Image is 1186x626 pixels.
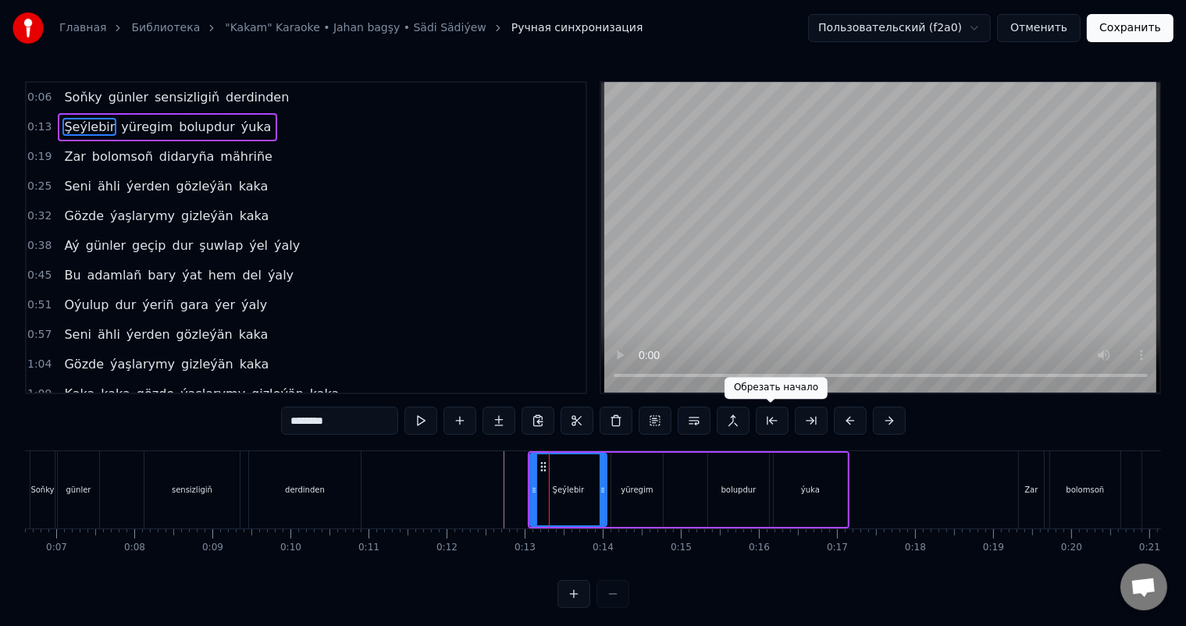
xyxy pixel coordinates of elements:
[225,20,486,36] a: "Kakam" Karaoke • Jahan bagşy • Sädi Sädiýew
[62,118,116,136] span: Şeýlebir
[62,148,87,165] span: Zar
[62,237,80,254] span: Aý
[285,484,325,496] div: derdinden
[141,296,175,314] span: ýeriñ
[177,118,237,136] span: bolupdur
[997,14,1081,42] button: Отменить
[124,542,145,554] div: 0:08
[27,208,52,224] span: 0:32
[27,179,52,194] span: 0:25
[240,266,262,284] span: del
[27,386,52,402] span: 1:09
[62,88,103,106] span: Soňky
[59,20,106,36] a: Главная
[175,325,234,343] span: gözleýän
[1120,564,1167,610] div: Открытый чат
[515,542,536,554] div: 0:13
[671,542,692,554] div: 0:15
[172,484,212,496] div: sensizligiň
[725,377,828,399] div: Обрезать начало
[248,237,269,254] span: ýel
[237,177,270,195] span: kaka
[1061,542,1082,554] div: 0:20
[250,385,305,403] span: gizleýän
[1087,14,1174,42] button: Сохранить
[207,266,238,284] span: hem
[1067,484,1105,496] div: bolomsoñ
[62,355,105,373] span: Gözde
[62,266,82,284] span: Bu
[62,177,93,195] span: Seni
[213,296,237,314] span: ýer
[202,542,223,554] div: 0:09
[593,542,614,554] div: 0:14
[84,237,127,254] span: günler
[1139,542,1160,554] div: 0:21
[621,484,653,496] div: yüregim
[153,88,221,106] span: sensizligiň
[224,88,290,106] span: derdinden
[308,385,341,403] span: kaka
[983,542,1004,554] div: 0:19
[721,484,757,496] div: bolupdur
[198,237,244,254] span: şuwlap
[272,237,301,254] span: ýaly
[1024,484,1038,496] div: Zar
[109,355,176,373] span: ýaşlarymy
[27,119,52,135] span: 0:13
[27,357,52,372] span: 1:04
[827,542,848,554] div: 0:17
[266,266,295,284] span: ýaly
[66,484,91,496] div: günler
[62,296,110,314] span: Oýulup
[749,542,770,554] div: 0:16
[109,207,176,225] span: ýaşlarymy
[27,268,52,283] span: 0:45
[59,20,643,36] nav: breadcrumb
[511,20,643,36] span: Ручная синхронизация
[12,12,44,44] img: youka
[179,385,247,403] span: ýaşlarymy
[219,148,274,165] span: mähriñe
[86,266,144,284] span: adamlañ
[107,88,150,106] span: günler
[62,385,96,403] span: Kaka
[280,542,301,554] div: 0:10
[27,149,52,165] span: 0:19
[237,325,270,343] span: kaka
[125,177,172,195] span: ýerden
[27,90,52,105] span: 0:06
[99,385,132,403] span: kaka
[905,542,926,554] div: 0:18
[30,484,54,496] div: Soňky
[180,355,235,373] span: gizleýän
[158,148,216,165] span: didaryña
[146,266,177,284] span: bary
[180,207,235,225] span: gizleýän
[240,118,272,136] span: ýuka
[131,20,200,36] a: Библиотека
[119,118,174,136] span: yüregim
[179,296,210,314] span: gara
[27,327,52,343] span: 0:57
[46,542,67,554] div: 0:07
[553,484,585,496] div: Şeýlebir
[96,177,122,195] span: ähli
[240,296,269,314] span: ýaly
[358,542,379,554] div: 0:11
[238,207,271,225] span: kaka
[238,355,271,373] span: kaka
[91,148,155,165] span: bolomsoñ
[171,237,195,254] span: dur
[125,325,172,343] span: ýerden
[130,237,167,254] span: geçip
[62,325,93,343] span: Seni
[801,484,820,496] div: ýuka
[27,297,52,313] span: 0:51
[96,325,122,343] span: ähli
[27,238,52,254] span: 0:38
[113,296,137,314] span: dur
[62,207,105,225] span: Gözde
[436,542,458,554] div: 0:12
[180,266,204,284] span: ýat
